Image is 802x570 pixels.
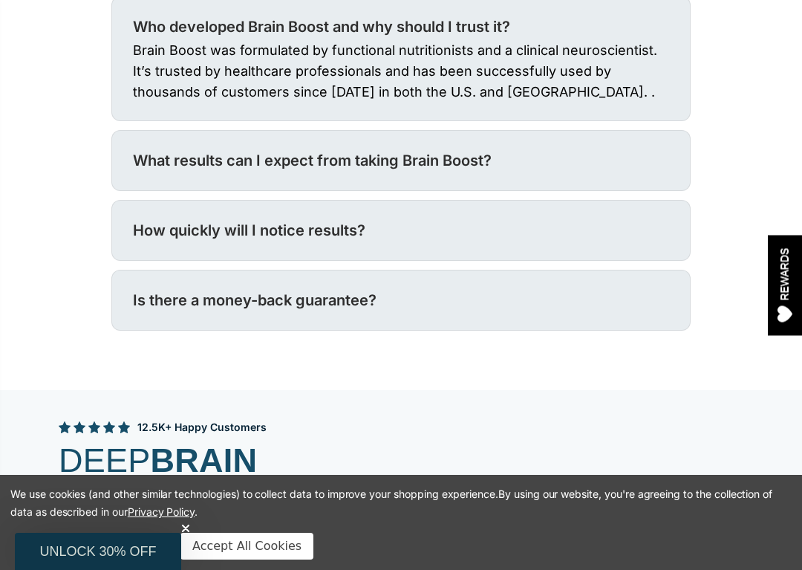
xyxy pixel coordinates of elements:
[178,521,193,536] button: Close teaser
[137,420,267,435] span: 12.5K+ Happy Customers
[128,505,195,518] a: Privacy Policy
[133,39,669,103] p: Brain Boost was formulated by functional nutritionists and a clinical neuroscientist. It’s truste...
[133,149,669,172] div: What results can I expect from taking Brain Boost?
[59,444,401,544] h1: DEEP STARTS HERE
[133,288,669,312] div: Is there a money-back guarantee?
[133,15,669,39] div: Who developed Brain Boost and why should I trust it?
[39,544,156,559] span: UNLOCK 30% OFF
[15,533,181,570] div: UNLOCK 30% OFFClose teaser
[10,488,772,518] span: We use cookies (and other similar technologies) to collect data to improve your shopping experien...
[151,441,258,479] strong: BRAIN
[133,218,669,242] div: How quickly will I notice results?
[180,533,313,560] button: Accept All Cookies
